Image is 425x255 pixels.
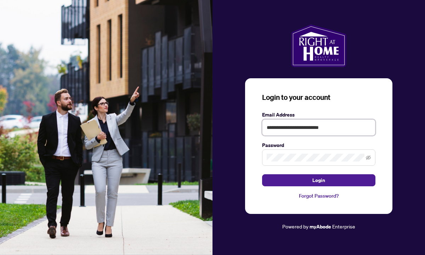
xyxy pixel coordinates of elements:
label: Password [262,141,375,149]
span: Enterprise [332,223,355,229]
a: myAbode [310,223,331,231]
img: ma-logo [291,24,346,67]
span: Login [312,175,325,186]
button: Login [262,174,375,186]
span: eye-invisible [366,155,371,160]
a: Forgot Password? [262,192,375,200]
label: Email Address [262,111,375,119]
span: Powered by [282,223,308,229]
h3: Login to your account [262,92,375,102]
